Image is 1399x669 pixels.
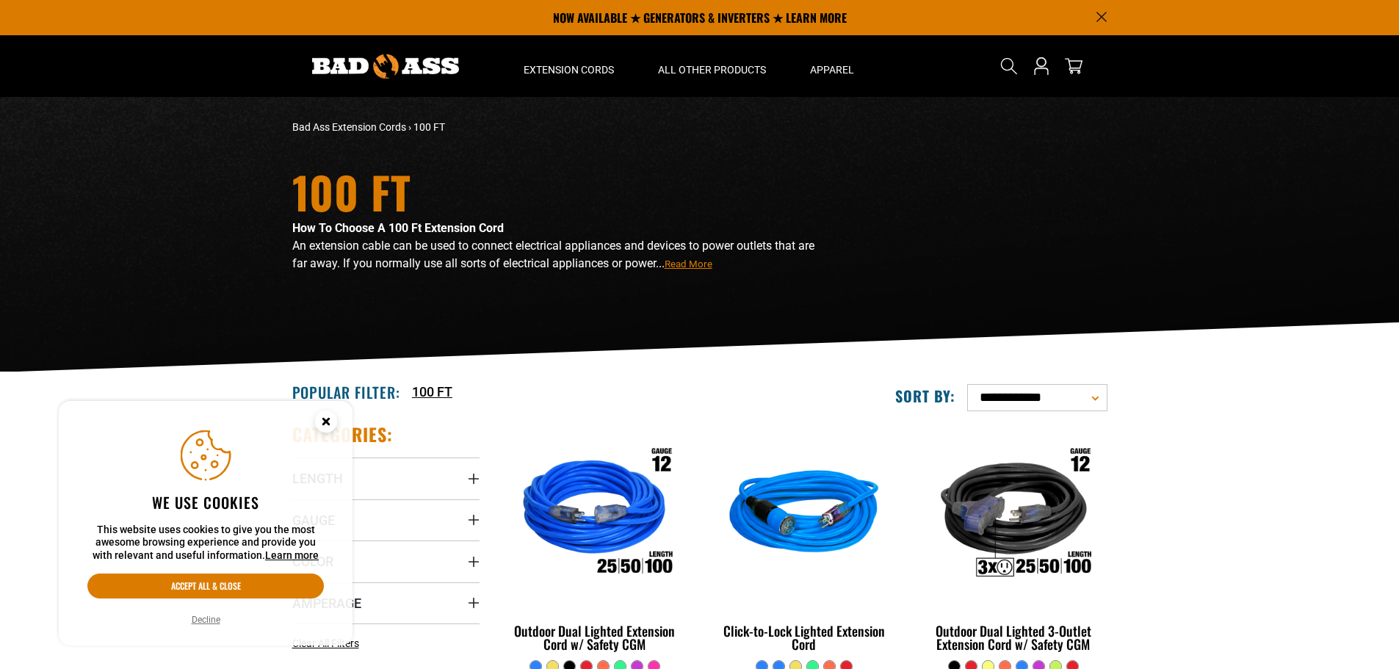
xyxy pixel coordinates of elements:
span: Apparel [810,63,854,76]
button: Accept all & close [87,574,324,599]
div: Click-to-Lock Lighted Extension Cord [710,624,897,651]
summary: Amperage [292,582,480,623]
img: Bad Ass Extension Cords [312,54,459,79]
div: Outdoor Dual Lighted 3-Outlet Extension Cord w/ Safety CGM [919,624,1107,651]
a: Outdoor Dual Lighted Extension Cord w/ Safety CGM Outdoor Dual Lighted Extension Cord w/ Safety CGM [502,423,689,659]
summary: Color [292,540,480,582]
img: Outdoor Dual Lighted Extension Cord w/ Safety CGM [502,430,687,599]
span: All Other Products [658,63,766,76]
summary: Extension Cords [502,35,636,97]
img: blue [712,430,897,599]
summary: Length [292,458,480,499]
div: Outdoor Dual Lighted Extension Cord w/ Safety CGM [502,624,689,651]
a: Learn more [265,549,319,561]
summary: Apparel [788,35,876,97]
strong: How To Choose A 100 Ft Extension Cord [292,221,504,235]
h2: Popular Filter: [292,383,400,402]
img: Outdoor Dual Lighted 3-Outlet Extension Cord w/ Safety CGM [921,430,1106,599]
summary: All Other Products [636,35,788,97]
span: Clear All Filters [292,637,359,649]
p: This website uses cookies to give you the most awesome browsing experience and provide you with r... [87,524,324,563]
h1: 100 FT [292,170,828,214]
a: 100 FT [412,382,452,402]
span: Extension Cords [524,63,614,76]
aside: Cookie Consent [59,401,353,646]
span: Read More [665,258,712,270]
a: Bad Ass Extension Cords [292,121,406,133]
summary: Search [997,54,1021,78]
a: blue Click-to-Lock Lighted Extension Cord [710,423,897,659]
a: Outdoor Dual Lighted 3-Outlet Extension Cord w/ Safety CGM Outdoor Dual Lighted 3-Outlet Extensio... [919,423,1107,659]
label: Sort by: [895,386,955,405]
summary: Gauge [292,499,480,540]
nav: breadcrumbs [292,120,828,135]
p: An extension cable can be used to connect electrical appliances and devices to power outlets that... [292,237,828,272]
span: 100 FT [413,121,445,133]
span: › [408,121,411,133]
button: Decline [187,612,225,627]
h2: We use cookies [87,493,324,512]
